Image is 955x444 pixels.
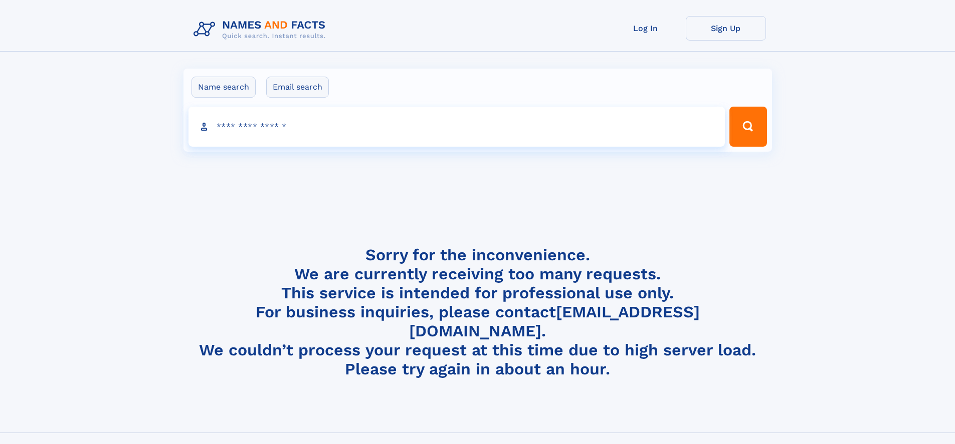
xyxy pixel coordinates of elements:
[266,77,329,98] label: Email search
[189,245,766,379] h4: Sorry for the inconvenience. We are currently receiving too many requests. This service is intend...
[686,16,766,41] a: Sign Up
[409,302,700,340] a: [EMAIL_ADDRESS][DOMAIN_NAME]
[192,77,256,98] label: Name search
[606,16,686,41] a: Log In
[189,16,334,43] img: Logo Names and Facts
[729,107,767,147] button: Search Button
[188,107,725,147] input: search input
